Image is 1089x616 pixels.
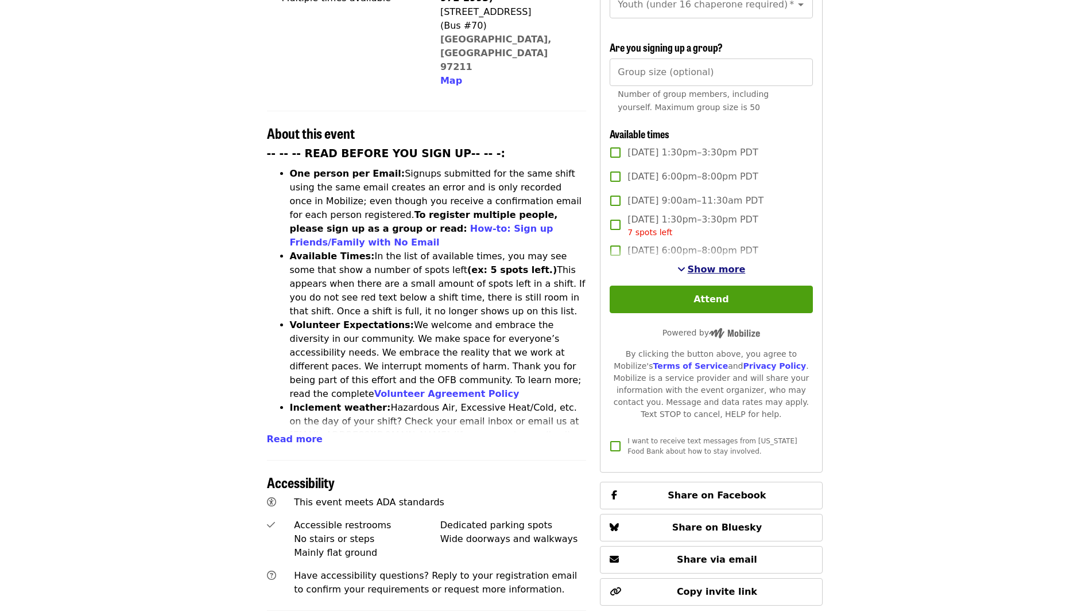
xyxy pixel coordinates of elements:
[440,532,587,546] div: Wide doorways and walkways
[600,482,822,509] button: Share on Facebook
[440,5,577,19] div: [STREET_ADDRESS]
[743,361,806,371] a: Privacy Policy
[467,264,557,275] strong: (ex: 5 spots left.)
[627,194,764,208] span: [DATE] 9:00am–11:30am PDT
[267,147,506,159] strong: -- -- -- READ BEFORE YOU SIGN UP-- -- -:
[290,249,587,318] li: In the list of available times, you may see some that show a number of spots left This appears wh...
[290,319,414,330] strong: Volunteer Expectations:
[290,402,391,413] strong: Inclement weather:
[688,264,746,275] span: Show more
[290,401,587,470] li: Hazardous Air, Excessive Heat/Cold, etc. on the day of your shift? Check your email inbox or emai...
[440,75,462,86] span: Map
[440,518,587,532] div: Dedicated parking spots
[610,348,812,420] div: By clicking the button above, you agree to Mobilize's and . Mobilize is a service provider and wi...
[267,570,276,581] i: question-circle icon
[267,434,323,445] span: Read more
[662,328,760,337] span: Powered by
[294,532,440,546] div: No stairs or steps
[600,578,822,606] button: Copy invite link
[290,209,558,234] strong: To register multiple people, please sign up as a group or read:
[267,123,355,143] span: About this event
[440,19,577,33] div: (Bus #70)
[610,286,812,313] button: Attend
[267,497,276,508] i: universal-access icon
[290,167,587,249] li: Signups submitted for the same shift using the same email creates an error and is only recorded o...
[290,251,375,262] strong: Available Times:
[294,570,577,595] span: Have accessibility questions? Reply to your registration email to confirm your requirements or re...
[627,228,672,237] span: 7 spots left
[290,223,553,248] a: How-to: Sign up Friends/Family with No Email
[294,518,440,532] div: Accessible restrooms
[677,586,757,597] span: Copy invite link
[600,546,822,574] button: Share via email
[677,554,757,565] span: Share via email
[290,318,587,401] li: We welcome and embrace the diversity in our community. We make space for everyone’s accessibility...
[267,520,275,531] i: check icon
[440,74,462,88] button: Map
[610,59,812,86] input: [object Object]
[709,328,760,338] img: Powered by Mobilize
[374,388,520,399] a: Volunteer Agreement Policy
[610,40,723,54] span: Are you signing up a group?
[294,546,440,560] div: Mainly flat ground
[600,514,822,541] button: Share on Bluesky
[440,34,552,72] a: [GEOGRAPHIC_DATA], [GEOGRAPHIC_DATA] 97211
[267,432,323,446] button: Read more
[627,213,758,239] span: [DATE] 1:30pm–3:30pm PDT
[677,263,746,276] button: See more timeslots
[290,168,405,179] strong: One person per Email:
[627,170,758,184] span: [DATE] 6:00pm–8:00pm PDT
[294,497,444,508] span: This event meets ADA standards
[267,472,335,492] span: Accessibility
[653,361,728,371] a: Terms of Service
[668,490,766,501] span: Share on Facebook
[627,244,758,258] span: [DATE] 6:00pm–8:00pm PDT
[627,437,797,455] span: I want to receive text messages from [US_STATE] Food Bank about how to stay involved.
[627,146,758,159] span: [DATE] 1:30pm–3:30pm PDT
[618,89,769,112] span: Number of group members, including yourself. Maximum group size is 50
[672,522,762,533] span: Share on Bluesky
[610,126,669,141] span: Available times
